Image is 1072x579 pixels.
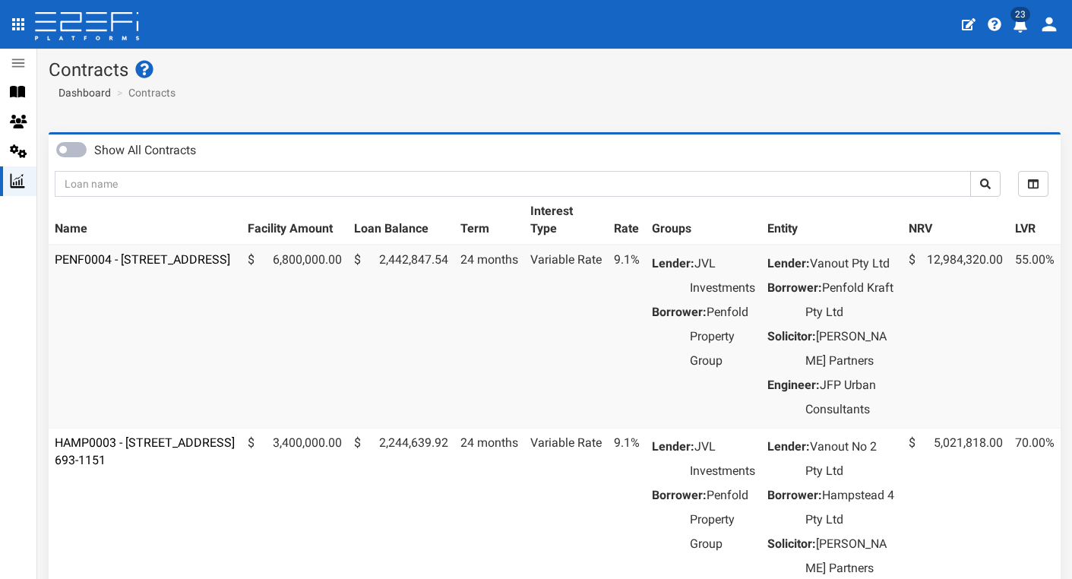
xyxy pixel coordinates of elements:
[52,87,111,99] span: Dashboard
[805,435,896,483] dd: Vanout No 2 Pty Ltd
[94,142,196,160] label: Show All Contracts
[52,85,111,100] a: Dashboard
[767,252,810,276] dt: Lender:
[524,197,608,245] th: Interest Type
[805,373,896,422] dd: JFP Urban Consultants
[242,197,348,245] th: Facility Amount
[652,300,707,324] dt: Borrower:
[767,532,816,556] dt: Solicitor:
[690,435,755,483] dd: JVL Investments
[767,435,810,459] dt: Lender:
[49,197,242,245] th: Name
[55,252,230,267] a: PENF0004 - [STREET_ADDRESS]
[761,197,903,245] th: Entity
[805,252,896,276] dd: Vanout Pty Ltd
[348,245,454,429] td: 2,442,847.54
[55,435,235,467] a: HAMP0003 - [STREET_ADDRESS] 693-1151
[767,483,822,508] dt: Borrower:
[652,252,694,276] dt: Lender:
[242,245,348,429] td: 6,800,000.00
[348,197,454,245] th: Loan Balance
[805,324,896,373] dd: [PERSON_NAME] Partners
[805,483,896,532] dd: Hampstead 4 Pty Ltd
[690,252,755,300] dd: JVL Investments
[767,373,820,397] dt: Engineer:
[1009,245,1061,429] td: 55.00%
[113,85,176,100] li: Contracts
[903,197,1009,245] th: NRV
[903,245,1009,429] td: 12,984,320.00
[690,300,755,373] dd: Penfold Property Group
[767,324,816,349] dt: Solicitor:
[49,60,1061,80] h1: Contracts
[646,197,761,245] th: Groups
[1009,197,1061,245] th: LVR
[454,245,524,429] td: 24 months
[608,245,646,429] td: 9.1%
[652,435,694,459] dt: Lender:
[608,197,646,245] th: Rate
[524,245,608,429] td: Variable Rate
[767,276,822,300] dt: Borrower:
[55,171,971,197] input: Loan name
[652,483,707,508] dt: Borrower:
[454,197,524,245] th: Term
[805,276,896,324] dd: Penfold Kraft Pty Ltd
[690,483,755,556] dd: Penfold Property Group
